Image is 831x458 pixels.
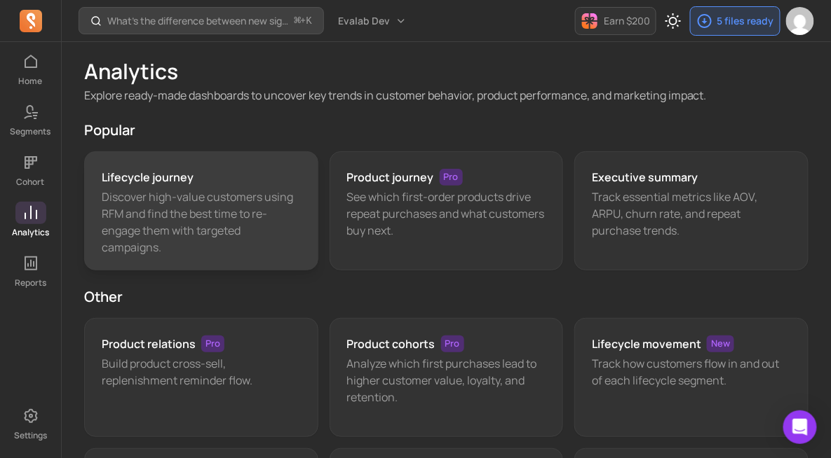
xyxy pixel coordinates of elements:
[786,7,814,35] img: avatar
[690,6,781,36] button: 5 files ready
[659,7,687,35] button: Toggle dark mode
[201,335,224,352] span: Pro
[84,151,318,270] a: Lifecycle journeyDiscover high-value customers using RFM and find the best time to re-engage them...
[347,188,546,239] p: See which first-order products drive repeat purchases and what customers buy next.
[17,176,45,188] p: Cohort
[347,355,546,405] p: Analyze which first purchases lead to higher customer value, loyalty, and retention.
[707,335,734,352] span: New
[338,14,390,28] span: Evalab Dev
[84,59,809,84] h1: Analytics
[15,277,46,289] p: Reports
[592,335,701,352] h3: Lifecycle movement
[102,335,196,352] h3: Product relations
[107,14,289,28] p: What’s the difference between new signups and new customers?
[441,335,464,352] span: Pro
[783,410,817,444] div: Open Intercom Messenger
[84,87,809,104] p: Explore ready-made dashboards to uncover key trends in customer behavior, product performance, an...
[347,335,435,352] h3: Product cohorts
[102,169,194,186] h3: Lifecycle journey
[592,355,791,389] p: Track how customers flow in and out of each lifecycle segment.
[84,287,809,307] h2: Other
[574,318,809,437] a: Lifecycle movementNewTrack how customers flow in and out of each lifecycle segment.
[12,227,49,238] p: Analytics
[330,151,564,270] a: Product journeyProSee which first-order products drive repeat purchases and what customers buy next.
[11,126,51,137] p: Segments
[330,8,415,34] button: Evalab Dev
[717,14,774,28] p: 5 files ready
[440,169,463,186] span: Pro
[575,7,656,35] button: Earn $200
[294,13,302,30] kbd: ⌘
[592,188,791,239] p: Track essential metrics like AOV, ARPU, churn rate, and repeat purchase trends.
[574,151,809,270] a: Executive summaryTrack essential metrics like AOV, ARPU, churn rate, and repeat purchase trends.
[604,14,650,28] p: Earn $200
[592,169,698,186] h3: Executive summary
[295,13,312,28] span: +
[347,169,434,186] h3: Product journey
[84,120,809,140] h2: Popular
[84,318,318,437] a: Product relationsProBuild product cross-sell, replenishment reminder flow.
[102,355,301,389] p: Build product cross-sell, replenishment reminder flow.
[14,430,47,441] p: Settings
[306,15,312,27] kbd: K
[330,318,564,437] a: Product cohortsProAnalyze which first purchases lead to higher customer value, loyalty, and reten...
[79,7,324,34] button: What’s the difference between new signups and new customers?⌘+K
[102,188,301,256] p: Discover high-value customers using RFM and find the best time to re-engage them with targeted ca...
[19,76,43,87] p: Home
